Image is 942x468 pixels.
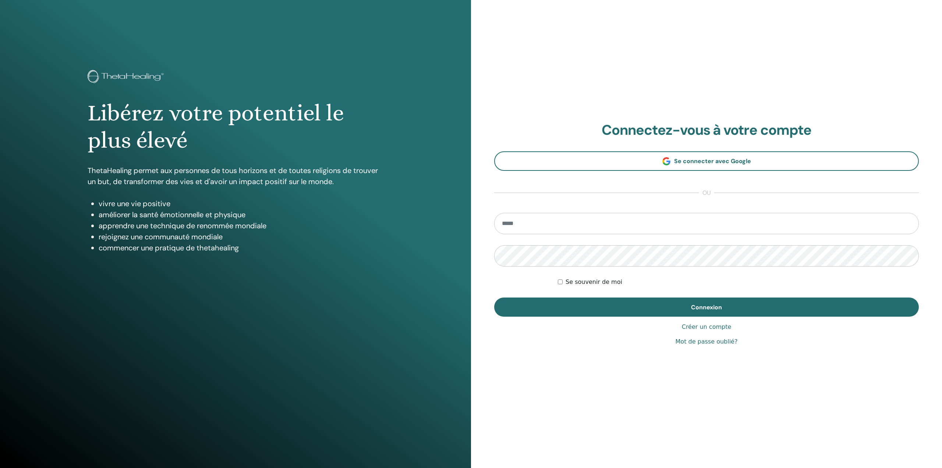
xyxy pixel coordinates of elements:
[99,209,383,220] li: améliorer la santé émotionnelle et physique
[88,99,383,154] h1: Libérez votre potentiel le plus élevé
[99,220,383,231] li: apprendre une technique de renommée mondiale
[88,165,383,187] p: ThetaHealing permet aux personnes de tous horizons et de toutes religions de trouver un but, de t...
[494,151,919,171] a: Se connecter avec Google
[682,323,732,331] a: Créer un compte
[566,278,622,286] label: Se souvenir de moi
[99,242,383,253] li: commencer une pratique de thetahealing
[494,298,919,317] button: Connexion
[494,122,919,139] h2: Connectez-vous à votre compte
[558,278,919,286] div: Keep me authenticated indefinitely or until I manually logout
[99,231,383,242] li: rejoignez une communauté mondiale
[676,337,738,346] a: Mot de passe oublié?
[691,303,722,311] span: Connexion
[699,189,714,197] span: ou
[99,198,383,209] li: vivre une vie positive
[674,157,751,165] span: Se connecter avec Google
